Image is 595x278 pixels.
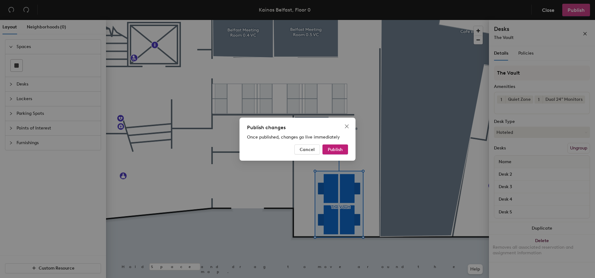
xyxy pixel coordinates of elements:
span: Close [342,124,352,129]
button: Close [342,121,352,131]
div: Publish changes [247,124,348,131]
span: Publish [328,147,343,152]
span: Once published, changes go live immediately [247,134,340,140]
span: Cancel [300,147,315,152]
button: Publish [322,144,348,154]
span: close [344,124,349,129]
button: Cancel [294,144,320,154]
